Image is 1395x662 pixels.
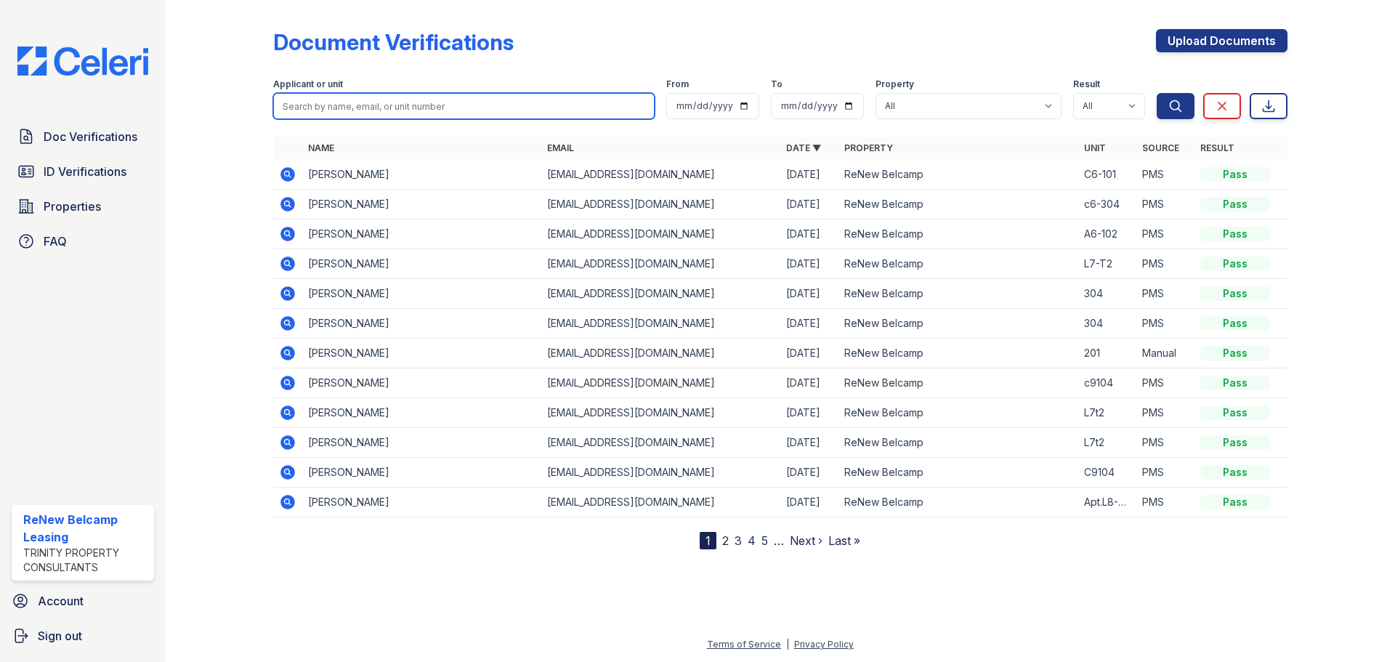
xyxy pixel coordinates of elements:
[828,533,860,548] a: Last »
[838,398,1077,428] td: ReNew Belcamp
[1078,339,1136,368] td: 201
[23,546,148,575] div: Trinity Property Consultants
[1136,279,1194,309] td: PMS
[302,398,541,428] td: [PERSON_NAME]
[838,190,1077,219] td: ReNew Belcamp
[838,428,1077,458] td: ReNew Belcamp
[780,339,838,368] td: [DATE]
[302,428,541,458] td: [PERSON_NAME]
[302,279,541,309] td: [PERSON_NAME]
[748,533,756,548] a: 4
[44,128,137,145] span: Doc Verifications
[780,279,838,309] td: [DATE]
[6,621,160,650] button: Sign out
[1200,435,1270,450] div: Pass
[838,219,1077,249] td: ReNew Belcamp
[541,190,780,219] td: [EMAIL_ADDRESS][DOMAIN_NAME]
[1078,398,1136,428] td: L7t2
[1200,405,1270,420] div: Pass
[876,78,914,90] label: Property
[1078,428,1136,458] td: L7t2
[838,488,1077,517] td: ReNew Belcamp
[1200,495,1270,509] div: Pass
[1078,249,1136,279] td: L7-T2
[780,398,838,428] td: [DATE]
[1136,368,1194,398] td: PMS
[541,279,780,309] td: [EMAIL_ADDRESS][DOMAIN_NAME]
[1078,160,1136,190] td: C6-101
[666,78,689,90] label: From
[780,160,838,190] td: [DATE]
[12,157,154,186] a: ID Verifications
[838,160,1077,190] td: ReNew Belcamp
[1200,286,1270,301] div: Pass
[1200,316,1270,331] div: Pass
[844,142,893,153] a: Property
[786,142,821,153] a: Date ▼
[44,163,126,180] span: ID Verifications
[44,198,101,215] span: Properties
[771,78,783,90] label: To
[780,309,838,339] td: [DATE]
[1200,376,1270,390] div: Pass
[302,458,541,488] td: [PERSON_NAME]
[547,142,574,153] a: Email
[541,368,780,398] td: [EMAIL_ADDRESS][DOMAIN_NAME]
[308,142,334,153] a: Name
[302,339,541,368] td: [PERSON_NAME]
[541,428,780,458] td: [EMAIL_ADDRESS][DOMAIN_NAME]
[541,488,780,517] td: [EMAIL_ADDRESS][DOMAIN_NAME]
[1136,190,1194,219] td: PMS
[1200,142,1234,153] a: Result
[23,511,148,546] div: ReNew Belcamp Leasing
[1078,219,1136,249] td: A6-102
[302,368,541,398] td: [PERSON_NAME]
[1200,465,1270,480] div: Pass
[1200,167,1270,182] div: Pass
[541,398,780,428] td: [EMAIL_ADDRESS][DOMAIN_NAME]
[1136,428,1194,458] td: PMS
[1136,160,1194,190] td: PMS
[1200,346,1270,360] div: Pass
[780,458,838,488] td: [DATE]
[838,458,1077,488] td: ReNew Belcamp
[780,219,838,249] td: [DATE]
[541,249,780,279] td: [EMAIL_ADDRESS][DOMAIN_NAME]
[44,233,67,250] span: FAQ
[1073,78,1100,90] label: Result
[38,592,84,610] span: Account
[273,78,343,90] label: Applicant or unit
[1200,227,1270,241] div: Pass
[1136,249,1194,279] td: PMS
[735,533,742,548] a: 3
[1084,142,1106,153] a: Unit
[794,639,854,650] a: Privacy Policy
[1200,257,1270,271] div: Pass
[6,586,160,615] a: Account
[774,532,784,549] span: …
[780,190,838,219] td: [DATE]
[302,190,541,219] td: [PERSON_NAME]
[541,219,780,249] td: [EMAIL_ADDRESS][DOMAIN_NAME]
[780,488,838,517] td: [DATE]
[838,279,1077,309] td: ReNew Belcamp
[1136,458,1194,488] td: PMS
[707,639,781,650] a: Terms of Service
[302,219,541,249] td: [PERSON_NAME]
[1136,339,1194,368] td: Manual
[302,309,541,339] td: [PERSON_NAME]
[1136,219,1194,249] td: PMS
[1078,279,1136,309] td: 304
[838,249,1077,279] td: ReNew Belcamp
[273,93,655,119] input: Search by name, email, or unit number
[541,309,780,339] td: [EMAIL_ADDRESS][DOMAIN_NAME]
[838,339,1077,368] td: ReNew Belcamp
[273,29,514,55] div: Document Verifications
[12,122,154,151] a: Doc Verifications
[1078,458,1136,488] td: C9104
[838,309,1077,339] td: ReNew Belcamp
[1078,368,1136,398] td: c9104
[780,428,838,458] td: [DATE]
[1156,29,1287,52] a: Upload Documents
[1142,142,1179,153] a: Source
